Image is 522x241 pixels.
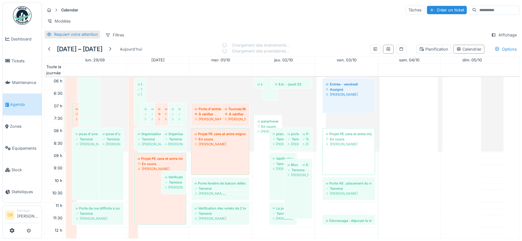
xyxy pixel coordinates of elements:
[165,142,183,147] div: [PERSON_NAME]
[138,92,142,97] div: [PERSON_NAME]
[145,106,149,111] div: Courrier toute boîte
[273,156,294,161] div: Vérification et sécurisation : Paroi de séparation du balcon est tombée
[195,206,246,211] div: Vérification des volets de 2 bureaux
[151,112,156,117] div: Terminé
[335,56,357,64] a: 3 octobre 2025
[195,112,246,117] div: À vérifier
[273,161,294,166] div: Terminé
[326,142,372,147] div: [PERSON_NAME]
[303,131,309,136] div: Préparation de 10 clés de la porte arrière, donnant sur le local poubelle
[103,142,120,147] div: [PERSON_NAME]
[195,191,246,196] div: [PERSON_NAME]
[151,106,156,111] div: Ouverture de cave
[303,137,309,142] div: Terminé
[13,6,32,25] img: Badge_color-CXgf-gQk.svg
[165,106,169,111] div: Remise de clés
[179,117,183,122] div: [PERSON_NAME]
[117,45,145,53] div: Aujourd'hui
[53,128,64,134] div: 08 h
[54,31,98,37] div: Requiert votre attention
[326,137,372,142] div: En cours
[326,87,372,92] div: Assigné
[273,166,294,171] div: [PERSON_NAME]
[225,117,246,122] div: [PERSON_NAME]
[57,45,103,53] h5: [DATE] – [DATE]
[138,82,142,87] div: Entrée - mardi
[145,112,149,117] div: Terminé
[273,142,294,147] div: [PERSON_NAME]
[273,131,294,136] div: placement d'un nouveau cylindre avec confection des copies de clés .
[326,181,372,186] div: Porte HS : placement du nouveau cylindre
[103,131,120,136] div: pose d'une échelle pour accès en toiture
[84,56,106,64] a: 29 septembre 2025
[76,211,120,216] div: Terminé
[288,137,309,142] div: Terminé
[3,137,42,159] a: Équipements
[158,106,162,111] div: Remise de clés
[195,131,246,136] div: Projet PE cave et entre mignon
[288,131,309,136] div: porte de rue ne s'ouvre pas.
[145,117,149,122] div: [PERSON_NAME]
[492,45,520,54] div: Options
[275,82,309,87] div: Ext. - jeudi S2
[53,78,64,84] div: 06 h
[326,92,372,97] div: [PERSON_NAME]
[158,112,162,117] div: À vérifier
[5,208,39,223] a: CB Manager[PERSON_NAME]
[195,211,246,216] div: Terminé
[53,178,64,184] div: 10 h
[326,82,372,87] div: Entrée - vendredi
[53,165,64,171] div: 9:30
[195,216,246,221] div: [PERSON_NAME]
[45,64,64,76] span: Toute la journée
[172,117,176,122] div: [PERSON_NAME]
[138,87,142,92] div: Terminé
[76,112,80,117] div: En cours
[3,72,42,94] a: Maintenance
[258,82,266,87] div: local 65- jeudi S2
[76,137,120,142] div: Terminé
[195,142,246,147] div: [PERSON_NAME]
[11,58,39,64] span: Tickets
[10,123,39,129] span: Zones
[103,137,120,142] div: Terminé
[3,93,42,115] a: Agenda
[195,181,246,186] div: Porte fenêtre de balcon défectueuse
[165,175,183,180] div: Vérification host 4-6
[3,181,42,203] a: Statistiques
[138,166,183,171] div: [PERSON_NAME]
[273,137,294,142] div: Terminé
[76,131,120,136] div: pose d'une échelle pour accès en toiture
[3,159,42,181] a: Stock
[165,117,169,122] div: [PERSON_NAME]
[138,137,183,142] div: Terminé
[3,115,42,137] a: Zones
[258,129,279,134] div: [PERSON_NAME]
[165,112,169,117] div: Assigné
[10,102,39,107] span: Agenda
[165,131,183,136] div: Organisation du service technique opérationnel
[210,56,231,64] a: 1 octobre 2025
[12,145,39,151] span: Équipements
[138,161,183,166] div: En cours
[288,168,309,172] div: Terminé
[406,6,424,15] div: Tâches
[225,112,246,117] div: À vérifier
[158,117,162,122] div: [PERSON_NAME]
[165,185,183,190] div: [PERSON_NAME]
[54,203,64,209] div: 11 h
[53,103,64,109] div: 07 h
[172,106,176,111] div: [GEOGRAPHIC_DATA] d'habitants
[225,106,246,111] div: Tournée Marbotin
[51,190,64,196] div: 10:30
[303,142,309,147] div: [PERSON_NAME]
[326,131,372,136] div: Projet PE cave et entre mignon
[326,186,372,191] div: Terminé
[138,156,183,161] div: Projet PE cave et entre mignon
[179,106,183,111] div: Vandalisme
[3,50,42,72] a: Tickets
[222,48,290,54] div: Chargement des prestataires…
[44,17,74,26] div: Modèles
[151,117,156,122] div: [PERSON_NAME]
[273,56,294,64] a: 2 octobre 2025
